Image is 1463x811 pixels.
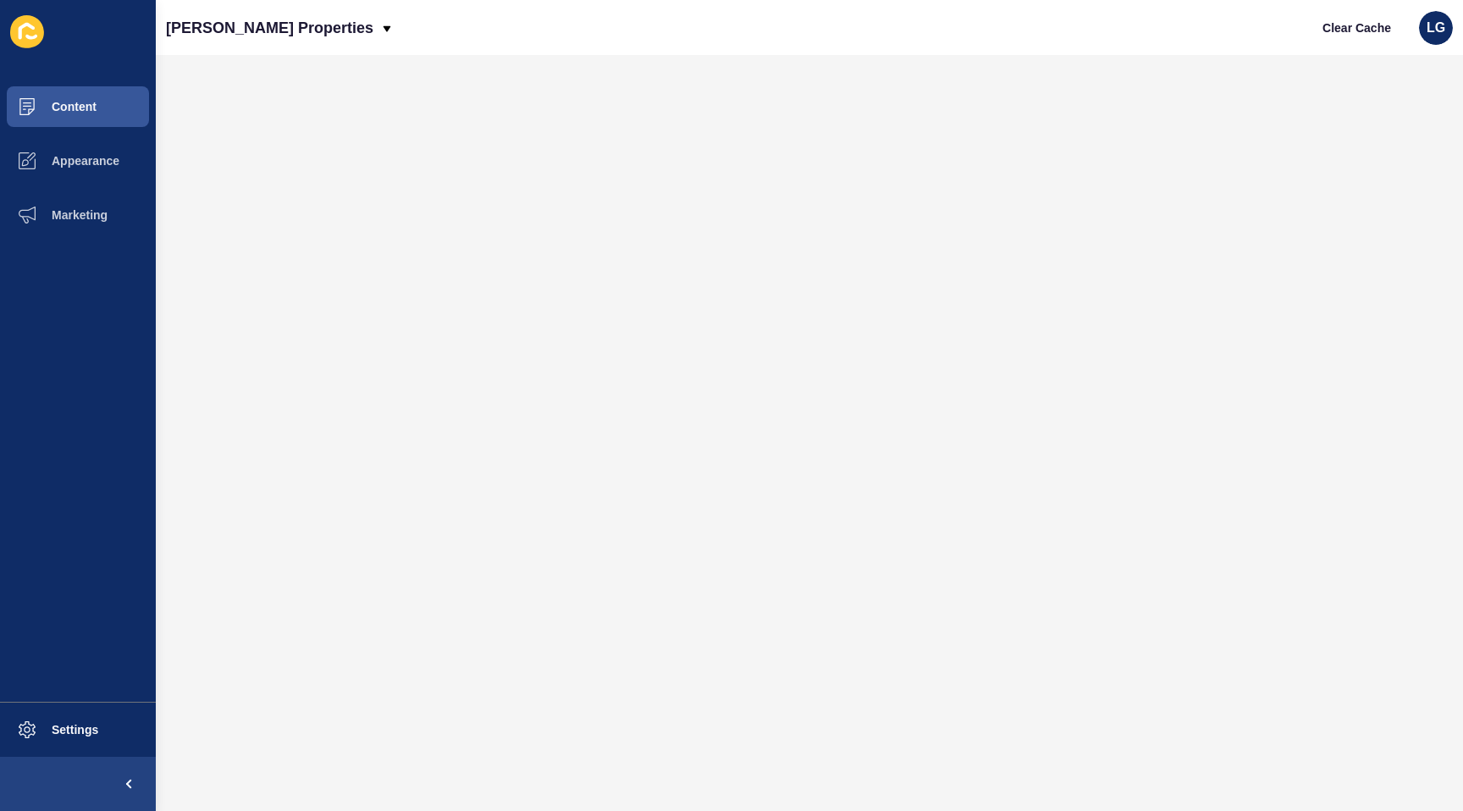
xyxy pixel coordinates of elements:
span: LG [1427,19,1445,36]
p: [PERSON_NAME] Properties [166,7,373,49]
span: Clear Cache [1322,19,1391,36]
button: Clear Cache [1308,11,1405,45]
